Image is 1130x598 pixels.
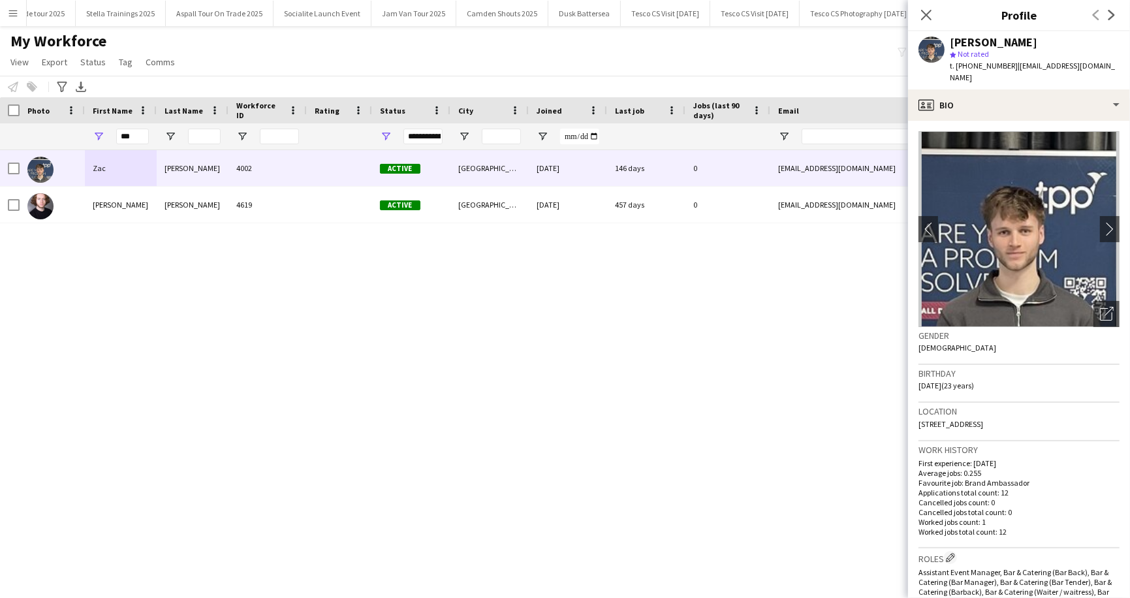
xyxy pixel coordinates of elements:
span: Workforce ID [236,101,283,120]
span: Jobs (last 90 days) [693,101,747,120]
span: Export [42,56,67,68]
button: Open Filter Menu [93,131,104,142]
a: Status [75,54,111,71]
p: Average jobs: 0.255 [918,468,1120,478]
p: Applications total count: 12 [918,488,1120,497]
span: Active [380,200,420,210]
span: Status [380,106,405,116]
p: Favourite job: Brand Ambassador [918,478,1120,488]
a: Comms [140,54,180,71]
button: Jam Van Tour 2025 [371,1,456,26]
p: Cancelled jobs count: 0 [918,497,1120,507]
app-action-btn: Export XLSX [73,79,89,95]
p: First experience: [DATE] [918,458,1120,468]
span: View [10,56,29,68]
span: | [EMAIL_ADDRESS][DOMAIN_NAME] [950,61,1115,82]
a: Tag [114,54,138,71]
button: Dusk Battersea [548,1,621,26]
div: [GEOGRAPHIC_DATA] [450,187,529,223]
span: t. [PHONE_NUMBER] [950,61,1018,71]
button: Open Filter Menu [458,131,470,142]
img: Zach Hayes [27,193,54,219]
div: Zac [85,150,157,186]
div: [EMAIL_ADDRESS][DOMAIN_NAME] [770,187,1031,223]
h3: Work history [918,444,1120,456]
span: First Name [93,106,133,116]
input: First Name Filter Input [116,129,149,144]
span: Not rated [958,49,989,59]
span: Joined [537,106,562,116]
span: [DEMOGRAPHIC_DATA] [918,343,996,353]
div: [PERSON_NAME] [157,187,228,223]
div: 0 [685,187,770,223]
img: Zac Foster [27,157,54,183]
div: [EMAIL_ADDRESS][DOMAIN_NAME] [770,150,1031,186]
a: Export [37,54,72,71]
div: Open photos pop-in [1093,301,1120,327]
p: Worked jobs total count: 12 [918,527,1120,537]
div: [DATE] [529,150,607,186]
span: [STREET_ADDRESS] [918,419,983,429]
h3: Profile [908,7,1130,24]
h3: Location [918,405,1120,417]
button: Open Filter Menu [236,131,248,142]
p: Worked jobs count: 1 [918,517,1120,527]
input: City Filter Input [482,129,521,144]
div: 0 [685,150,770,186]
div: [PERSON_NAME] [85,187,157,223]
h3: Roles [918,551,1120,565]
span: [DATE] (23 years) [918,381,974,390]
app-action-btn: Advanced filters [54,79,70,95]
button: Tesco CS Photography [DATE] [800,1,918,26]
span: Photo [27,106,50,116]
button: Tesco CS Visit [DATE] [710,1,800,26]
a: View [5,54,34,71]
span: City [458,106,473,116]
input: Workforce ID Filter Input [260,129,299,144]
span: Last job [615,106,644,116]
div: 457 days [607,187,685,223]
div: [GEOGRAPHIC_DATA] [450,150,529,186]
div: [DATE] [529,187,607,223]
input: Last Name Filter Input [188,129,221,144]
img: Crew avatar or photo [918,131,1120,327]
button: Open Filter Menu [165,131,176,142]
div: 4619 [228,187,307,223]
input: Email Filter Input [802,129,1024,144]
span: Tag [119,56,133,68]
div: Bio [908,89,1130,121]
button: Tesco CS Visit [DATE] [621,1,710,26]
button: Stella Trainings 2025 [76,1,166,26]
button: Open Filter Menu [380,131,392,142]
button: Aspall Tour On Trade 2025 [166,1,274,26]
span: Email [778,106,799,116]
span: Comms [146,56,175,68]
h3: Birthday [918,368,1120,379]
button: Open Filter Menu [778,131,790,142]
button: Open Filter Menu [537,131,548,142]
h3: Gender [918,330,1120,341]
div: 146 days [607,150,685,186]
span: Status [80,56,106,68]
div: 4002 [228,150,307,186]
input: Joined Filter Input [560,129,599,144]
p: Cancelled jobs total count: 0 [918,507,1120,517]
span: My Workforce [10,31,106,51]
div: [PERSON_NAME] [157,150,228,186]
span: Rating [315,106,339,116]
div: [PERSON_NAME] [950,37,1037,48]
span: Active [380,164,420,174]
span: Last Name [165,106,203,116]
button: Socialite Launch Event [274,1,371,26]
button: Camden Shouts 2025 [456,1,548,26]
